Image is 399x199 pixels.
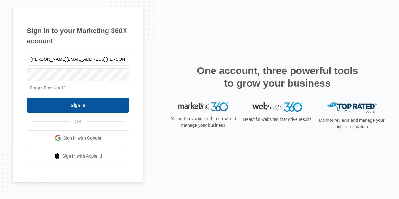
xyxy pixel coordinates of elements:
[27,53,129,66] input: Email
[243,116,312,123] p: Beautiful websites that drive results
[195,64,360,89] h2: One account, three powerful tools to grow your business
[63,135,101,141] span: Sign in with Google
[30,85,65,90] a: Forgot Password?
[27,98,129,113] input: Sign In
[70,118,86,125] span: OR
[178,102,228,111] img: Marketing 360
[252,102,302,111] img: Websites 360
[62,153,102,159] span: Sign in with Apple Id
[168,116,238,129] p: All the tools you need to grow and manage your business
[317,117,387,130] p: Monitor reviews and manage your online reputation
[27,26,129,46] h1: Sign in to your Marketing 360® account
[27,130,129,145] a: Sign in with Google
[27,149,129,163] a: Sign in with Apple Id
[327,102,377,113] img: Top Rated Local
